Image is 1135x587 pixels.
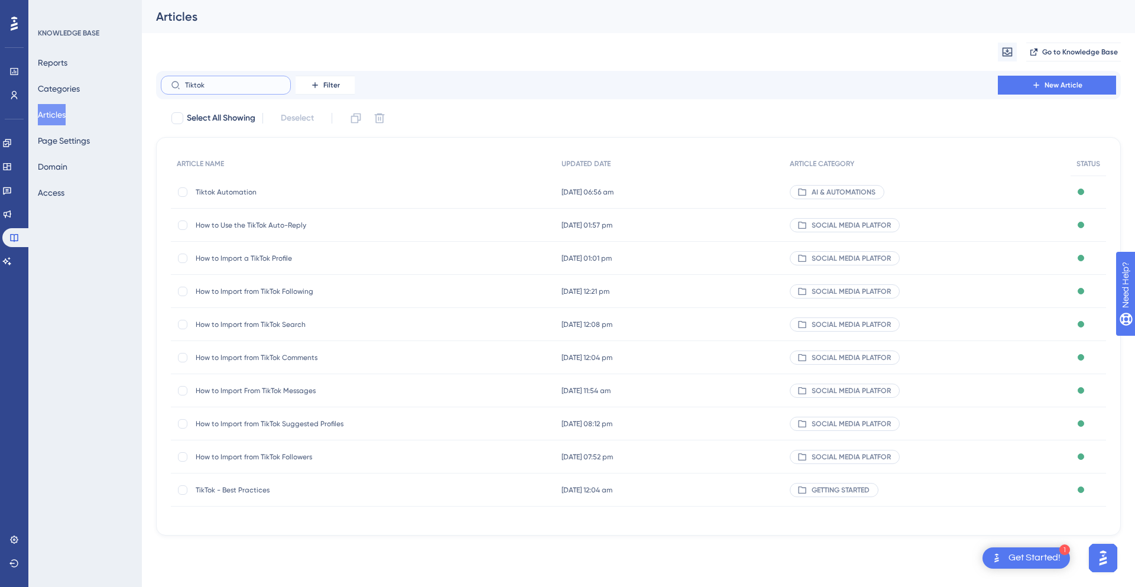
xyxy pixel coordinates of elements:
button: Categories [38,78,80,99]
span: Select All Showing [187,111,255,125]
span: [DATE] 07:52 pm [562,452,613,462]
span: How to Import from TikTok Comments [196,353,385,362]
span: SOCIAL MEDIA PLATFOR [812,386,891,395]
span: ARTICLE NAME [177,159,224,168]
input: Search [185,81,281,89]
button: Domain [38,156,67,177]
span: How to Import from TikTok Following [196,287,385,296]
span: SOCIAL MEDIA PLATFOR [812,220,891,230]
span: Need Help? [28,3,74,17]
iframe: UserGuiding AI Assistant Launcher [1085,540,1121,576]
span: [DATE] 08:12 pm [562,419,612,429]
button: Filter [296,76,355,95]
span: TikTok - Best Practices [196,485,385,495]
span: SOCIAL MEDIA PLATFOR [812,452,891,462]
span: [DATE] 12:08 pm [562,320,612,329]
span: [DATE] 12:04 am [562,485,612,495]
button: Deselect [270,108,325,129]
button: Articles [38,104,66,125]
div: Open Get Started! checklist, remaining modules: 1 [982,547,1070,569]
button: Access [38,182,64,203]
span: How to Import from TikTok Followers [196,452,385,462]
span: SOCIAL MEDIA PLATFOR [812,353,891,362]
span: [DATE] 12:04 pm [562,353,612,362]
span: [DATE] 12:21 pm [562,287,609,296]
span: UPDATED DATE [562,159,611,168]
span: Deselect [281,111,314,125]
span: Filter [323,80,340,90]
span: [DATE] 06:56 am [562,187,614,197]
img: launcher-image-alternative-text [990,551,1004,565]
span: SOCIAL MEDIA PLATFOR [812,320,891,329]
button: Page Settings [38,130,90,151]
div: Get Started! [1008,552,1061,565]
span: [DATE] 11:54 am [562,386,611,395]
span: How to Import from TikTok Search [196,320,385,329]
span: SOCIAL MEDIA PLATFOR [812,254,891,263]
span: STATUS [1076,159,1100,168]
span: SOCIAL MEDIA PLATFOR [812,419,891,429]
span: Tiktok Automation [196,187,385,197]
span: How to Import a TikTok Profile [196,254,385,263]
button: Go to Knowledge Base [1026,43,1121,61]
div: Articles [156,8,1091,25]
span: AI & AUTOMATIONS [812,187,875,197]
span: New Article [1045,80,1082,90]
div: KNOWLEDGE BASE [38,28,99,38]
span: How to Import from TikTok Suggested Profiles [196,419,385,429]
span: [DATE] 01:01 pm [562,254,612,263]
span: How to Import From TikTok Messages [196,386,385,395]
span: [DATE] 01:57 pm [562,220,612,230]
span: SOCIAL MEDIA PLATFOR [812,287,891,296]
span: Go to Knowledge Base [1042,47,1118,57]
span: ARTICLE CATEGORY [790,159,854,168]
div: 1 [1059,544,1070,555]
span: How to Use the TikTok Auto-Reply [196,220,385,230]
span: GETTING STARTED [812,485,870,495]
button: Reports [38,52,67,73]
button: New Article [998,76,1116,95]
